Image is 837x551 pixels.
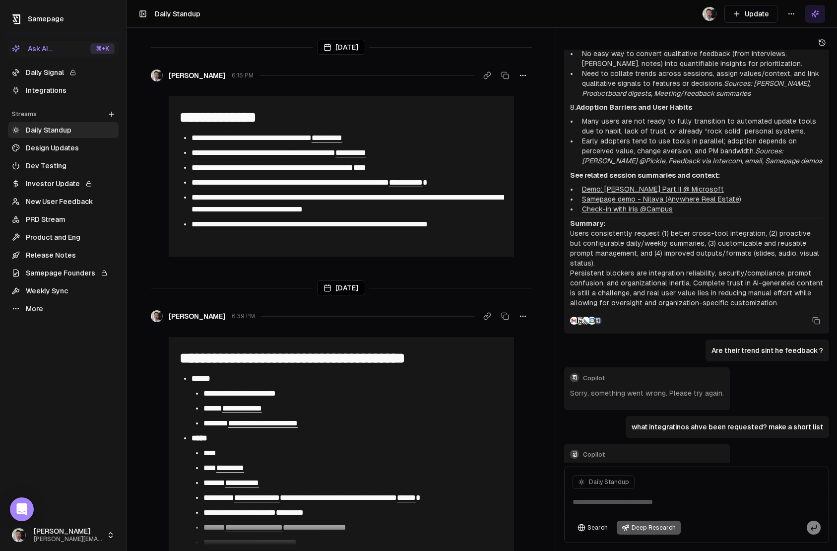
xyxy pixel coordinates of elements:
img: _image [151,310,163,322]
a: Samepage demo - Nilava (Anywhere Real Estate) [582,195,741,203]
a: Weekly Sync [8,283,119,299]
div: [DATE] [317,40,365,55]
div: Open Intercom Messenger [10,497,34,521]
span: [PERSON_NAME] [34,527,103,536]
button: Search [573,521,613,535]
a: Daily Standup [8,122,119,138]
a: Release Notes [8,247,119,263]
span: 6:39 PM [232,312,255,320]
span: Copilot [583,374,724,382]
button: Ask AI...⌘+K [8,41,119,57]
p: Are their trend sint he feedback ? [711,345,823,355]
img: Notion [576,317,584,325]
span: Copilot [583,451,724,459]
div: Streams [8,106,119,122]
a: New User Feedback [8,194,119,209]
img: Samepage [594,317,602,325]
li: Need to collate trends across sessions, assign values/context, and link qualitative signals to fe... [578,69,823,98]
li: No easy way to convert qualitative feedback (from interviews, [PERSON_NAME], notes) into quantifi... [578,49,823,69]
span: Daily Standup [155,10,200,18]
li: Early adopters tend to use tools in parallel; adoption depends on perceived value, change aversio... [578,136,823,166]
button: [PERSON_NAME][PERSON_NAME][EMAIL_ADDRESS] [8,523,119,547]
div: ⌘ +K [90,43,115,54]
img: Google Calendar [588,317,596,325]
a: Product and Eng [8,229,119,245]
strong: See related session summaries and context: [570,171,720,179]
a: Samepage Founders [8,265,119,281]
a: Integrations [8,82,119,98]
img: Gmail [570,317,578,325]
button: Update [724,5,777,23]
img: _image [12,528,26,542]
p: Sorry, something went wrong. Please try again. [570,388,724,398]
div: Ask AI... [12,44,53,54]
img: _image [703,7,716,21]
a: PRD Stream [8,211,119,227]
span: 6:15 PM [232,71,254,79]
span: Samepage [28,15,64,23]
strong: Adoption Barriers and User Habits [576,103,692,111]
a: Investor Update [8,176,119,192]
strong: Summary: [570,219,605,227]
li: Many users are not ready to fully transition to automated update tools due to habit, lack of trus... [578,116,823,136]
img: _image [151,69,163,81]
a: Design Updates [8,140,119,156]
p: Users consistently request (1) better cross-tool integration, (2) proactive but configurable dail... [570,218,823,308]
button: Deep Research [617,521,681,535]
h4: 8. [570,102,823,112]
p: what integratinos ahve been requested? make a short list [632,422,823,432]
span: [PERSON_NAME] [169,311,226,321]
span: [PERSON_NAME][EMAIL_ADDRESS] [34,536,103,543]
a: Daily Signal [8,65,119,80]
span: [PERSON_NAME] [169,70,226,80]
a: Demo: [PERSON_NAME] Part II @ Microsoft [582,185,724,193]
span: Daily Standup [589,478,629,486]
a: Check-in with Iris @Campus [582,205,673,213]
a: More [8,301,119,317]
a: Dev Testing [8,158,119,174]
img: Linear [582,317,590,325]
div: [DATE] [317,280,365,295]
